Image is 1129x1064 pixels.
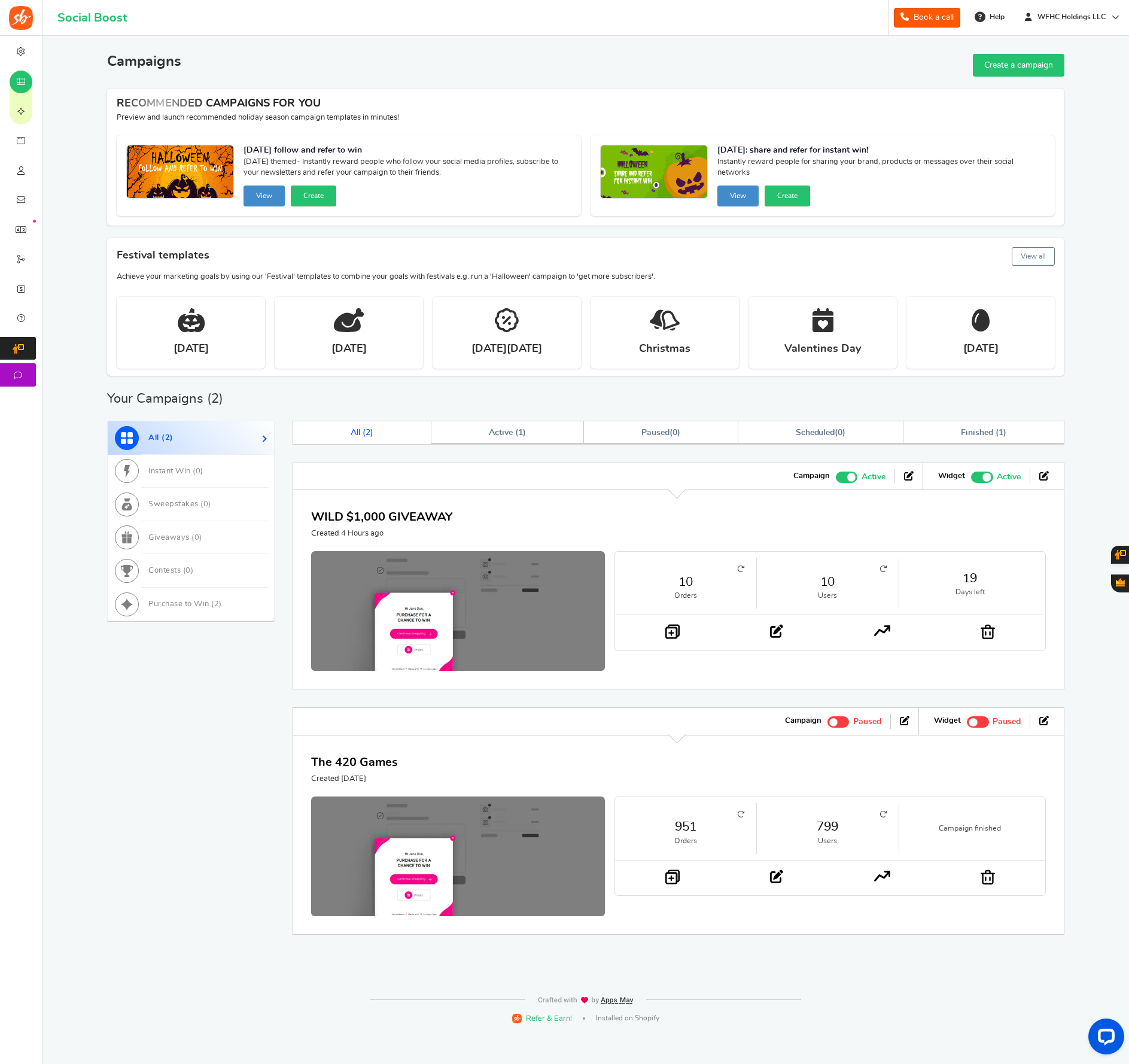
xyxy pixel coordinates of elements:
span: All ( ) [351,428,373,437]
a: 10 [769,573,886,591]
span: 2 [214,600,220,608]
strong: Campaign [793,471,830,482]
em: New [33,220,36,223]
strong: Widget [934,716,961,726]
span: 1 [518,428,523,437]
span: Sweepstakes ( ) [148,500,211,508]
p: Created [DATE] [311,774,398,785]
span: 1 [999,428,1003,437]
span: ( ) [641,428,680,437]
span: Finished ( ) [961,428,1006,437]
h4: RECOMMENDED CAMPAIGNS FOR YOU [117,98,1055,110]
a: 10 [627,573,744,591]
h2: Your Campaigns ( ) [107,393,223,405]
button: View [244,186,285,206]
img: Social Boost [9,6,33,30]
span: 0 [203,500,209,508]
a: The 420 Games [311,756,398,768]
span: 0 [185,567,191,574]
a: Book a call [894,8,960,28]
button: Create [291,186,336,206]
span: WFHC Holdings LLC [1033,12,1110,22]
strong: Valentines Day [784,342,861,357]
small: Orders [627,836,744,846]
button: Create [765,186,810,206]
button: View [717,186,759,206]
strong: [DATE] [963,342,999,357]
strong: Campaign [785,716,821,726]
span: [DATE] themed- Instantly reward people who follow your social media profiles, subscribe to your n... [244,157,571,181]
strong: [DATE]: share and refer for instant win! [717,145,1045,157]
h2: Campaigns [107,54,181,69]
small: Days left [911,587,1029,597]
span: Contests ( ) [148,567,193,574]
span: Active ( ) [489,428,526,437]
span: 0 [672,428,677,437]
h4: Festival templates [117,245,1055,268]
a: 799 [769,818,886,835]
strong: [DATE] [331,342,367,357]
button: View all [1012,247,1055,266]
span: Help [987,12,1005,22]
li: Widget activated [925,714,1030,728]
li: 19 [899,558,1041,609]
a: Refer & Earn! [512,1013,572,1024]
li: Widget activated [929,469,1030,484]
p: Created 4 Hours ago [311,528,452,539]
strong: [DATE] follow and refer to win [244,145,571,157]
button: Gratisfaction [1111,574,1129,592]
p: Preview and launch recommended holiday season campaign templates in minutes! [117,113,1055,123]
strong: Christmas [639,342,690,357]
span: ( ) [796,428,845,437]
span: All ( ) [148,434,174,442]
span: Giveaways ( ) [148,534,202,542]
strong: [DATE] [174,342,209,357]
img: img-footer.webp [537,996,634,1004]
span: 0 [196,467,201,475]
span: Paused [993,718,1021,726]
span: Active [862,470,885,484]
img: Recommended Campaigns [601,145,707,199]
span: Purchase to Win ( ) [148,600,222,608]
img: Recommended Campaigns [127,145,233,199]
a: 951 [627,818,744,835]
span: Installed on Shopify [596,1013,659,1023]
span: Active [997,470,1021,484]
span: 0 [838,428,842,437]
span: 2 [211,392,219,405]
a: WILD $1,000 GIVEAWAY [311,511,452,523]
span: Paused [641,428,670,437]
a: Create a campaign [973,54,1064,77]
span: 0 [194,534,200,542]
span: 2 [165,434,171,442]
span: Scheduled [796,428,835,437]
p: Achieve your marketing goals by using our 'Festival' templates to combine your goals with festiva... [117,272,1055,282]
span: Gratisfaction [1116,578,1125,586]
a: Help [970,7,1011,26]
span: | [583,1017,585,1020]
small: Users [769,836,886,846]
small: Users [769,591,886,601]
strong: Widget [938,471,965,482]
h1: Social Boost [57,11,127,25]
span: Paused [853,718,881,726]
span: Instantly reward people for sharing your brand, products or messages over their social networks [717,157,1045,181]
span: 2 [366,428,370,437]
small: Orders [627,591,744,601]
span: Instant Win ( ) [148,467,203,475]
small: Campaign finished [911,823,1029,834]
iframe: LiveChat chat widget [1079,1014,1129,1064]
strong: [DATE][DATE] [471,342,542,357]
